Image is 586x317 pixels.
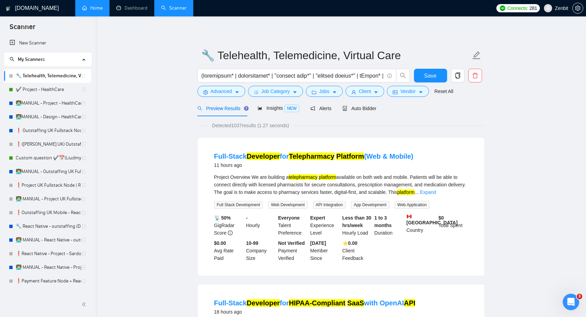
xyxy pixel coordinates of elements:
[312,90,316,95] span: folder
[197,86,245,97] button: settingAdvancedcaret-down
[406,214,458,225] b: [GEOGRAPHIC_DATA]
[214,240,226,246] b: $0.00
[577,294,582,299] span: 3
[374,215,392,228] b: 1 to 3 months
[81,237,87,243] span: holder
[81,169,87,174] span: holder
[396,69,410,82] button: search
[245,239,277,262] div: Company Size
[373,214,405,237] div: Duration
[395,201,430,209] span: Web Application
[292,90,297,95] span: caret-down
[439,215,444,221] b: $ 0
[248,86,303,97] button: barsJob Categorycaret-down
[214,215,231,221] b: 📡 50%
[284,105,299,112] span: NEW
[81,73,87,79] span: holder
[16,151,81,165] a: Custom question ✔️📅(Liudmyla [GEOGRAPHIC_DATA]) Outstaffing [GEOGRAPHIC_DATA] Fullstack Node | React
[261,88,290,95] span: Job Category
[81,155,87,161] span: holder
[116,5,147,11] a: dashboardDashboard
[451,72,464,79] span: copy
[81,251,87,256] span: holder
[277,214,309,237] div: Talent Preference
[214,153,414,160] a: Full-StackDeveloperforTelepharmacy Platform(Web & Mobile)
[214,299,416,307] a: Full-StackDeveloperforHIPAA-Compliant SaaSwith OpenAIAPI
[81,265,87,270] span: holder
[247,299,280,307] mark: Developer
[214,201,263,209] span: Full Stack Development
[81,301,88,308] span: double-left
[351,201,389,209] span: App Development
[207,122,294,129] span: Detected 1037 results (1.27 seconds)
[10,56,45,62] span: My Scanners
[319,88,329,95] span: Jobs
[4,233,91,247] li: 👩‍💻 MANUAL - React Native - outstaffing (Dmitry)
[4,274,91,288] li: ❗Payment Feature Node + React - project
[16,233,81,247] a: 👩‍💻 MANUAL - React Native - outstaffing (Dmitry)
[573,5,583,11] span: setting
[393,90,398,95] span: idcard
[81,87,87,92] span: holder
[16,110,81,124] a: 👩‍💻MANUAL - Design - HealthCare
[268,201,308,209] span: Web Development
[278,215,300,221] b: Everyone
[81,224,87,229] span: holder
[4,288,91,302] li: ❗NodeJS
[405,214,437,237] div: Country
[572,3,583,14] button: setting
[16,83,81,96] a: ✔️ Project - HealthCare
[469,72,482,79] span: delete
[213,214,245,237] div: GigRadar Score
[4,36,91,50] li: New Scanner
[81,114,87,120] span: holder
[16,220,81,233] a: 🔧 React Native - outstaffing (Dmitry)
[258,105,299,111] span: Insights
[254,90,259,95] span: bars
[387,86,429,97] button: idcardVendorcaret-down
[418,90,423,95] span: caret-down
[500,5,505,11] img: upwork-logo.png
[201,71,384,80] input: Search Freelance Jobs...
[4,247,91,261] li: ❗React Native - Project - Sardor +
[201,47,471,64] input: Scanner name...
[10,36,86,50] a: New Scanner
[4,192,91,206] li: 👩‍💻 MANUAL - Project UK Fullstack Node | React
[341,214,373,237] div: Hourly Load
[82,5,103,11] a: homeHome
[319,174,336,180] mark: platform
[278,240,305,246] b: Not Verified
[243,105,249,111] div: Tooltip anchor
[306,86,343,97] button: folderJobscaret-down
[4,22,41,36] span: Scanner
[247,153,280,160] mark: Developer
[10,57,14,62] span: search
[530,4,537,12] span: 281
[4,83,91,96] li: ✔️ Project - HealthCare
[16,192,81,206] a: 👩‍💻 MANUAL - Project UK Fullstack Node | React
[16,137,81,151] a: ❗([PERSON_NAME] UK) Outstaffing [GEOGRAPHIC_DATA] Fullstack Node | React
[472,51,481,60] span: edit
[4,151,91,165] li: Custom question ✔️📅(Liudmyla UK) Outstaffing UK Fullstack Node | React
[351,90,356,95] span: user
[214,161,414,169] div: 11 hours ago
[414,69,447,82] button: Save
[342,106,376,111] span: Auto Bidder
[396,72,409,79] span: search
[203,90,208,95] span: setting
[16,288,81,302] a: ❗NodeJS
[228,230,233,235] span: info-circle
[468,69,482,82] button: delete
[214,173,468,196] div: Project Overview We are building a available on both web and mobile. Patients will be able to con...
[342,215,372,228] b: Less than 30 hrs/week
[437,214,469,237] div: Total Spent
[4,124,91,137] li: ❗ Outstaffing UK Fullstack Node | React
[374,90,378,95] span: caret-down
[4,179,91,192] li: ❗Project UK Fullstack Node | React
[246,215,248,221] b: -
[310,106,315,111] span: notification
[309,239,341,262] div: Member Since
[342,240,357,246] b: ⭐️ 0.00
[546,6,550,11] span: user
[4,137,91,151] li: ❗(Liudmyla UK) Outstaffing UK Fullstack Node | React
